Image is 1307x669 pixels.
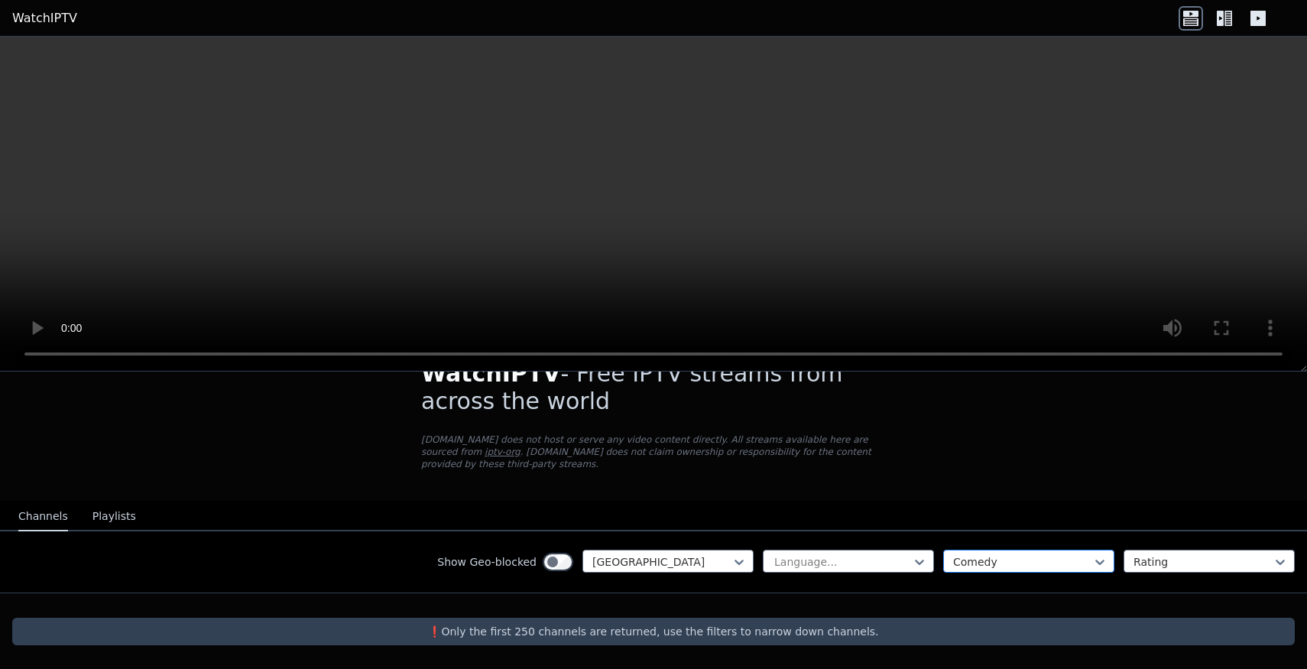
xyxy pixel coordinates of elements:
a: WatchIPTV [12,9,77,28]
p: ❗️Only the first 250 channels are returned, use the filters to narrow down channels. [18,624,1289,639]
button: Playlists [92,502,136,531]
button: Channels [18,502,68,531]
a: iptv-org [485,447,521,457]
p: [DOMAIN_NAME] does not host or serve any video content directly. All streams available here are s... [421,434,886,470]
span: WatchIPTV [421,360,561,387]
label: Show Geo-blocked [437,554,537,570]
h1: - Free IPTV streams from across the world [421,360,886,415]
